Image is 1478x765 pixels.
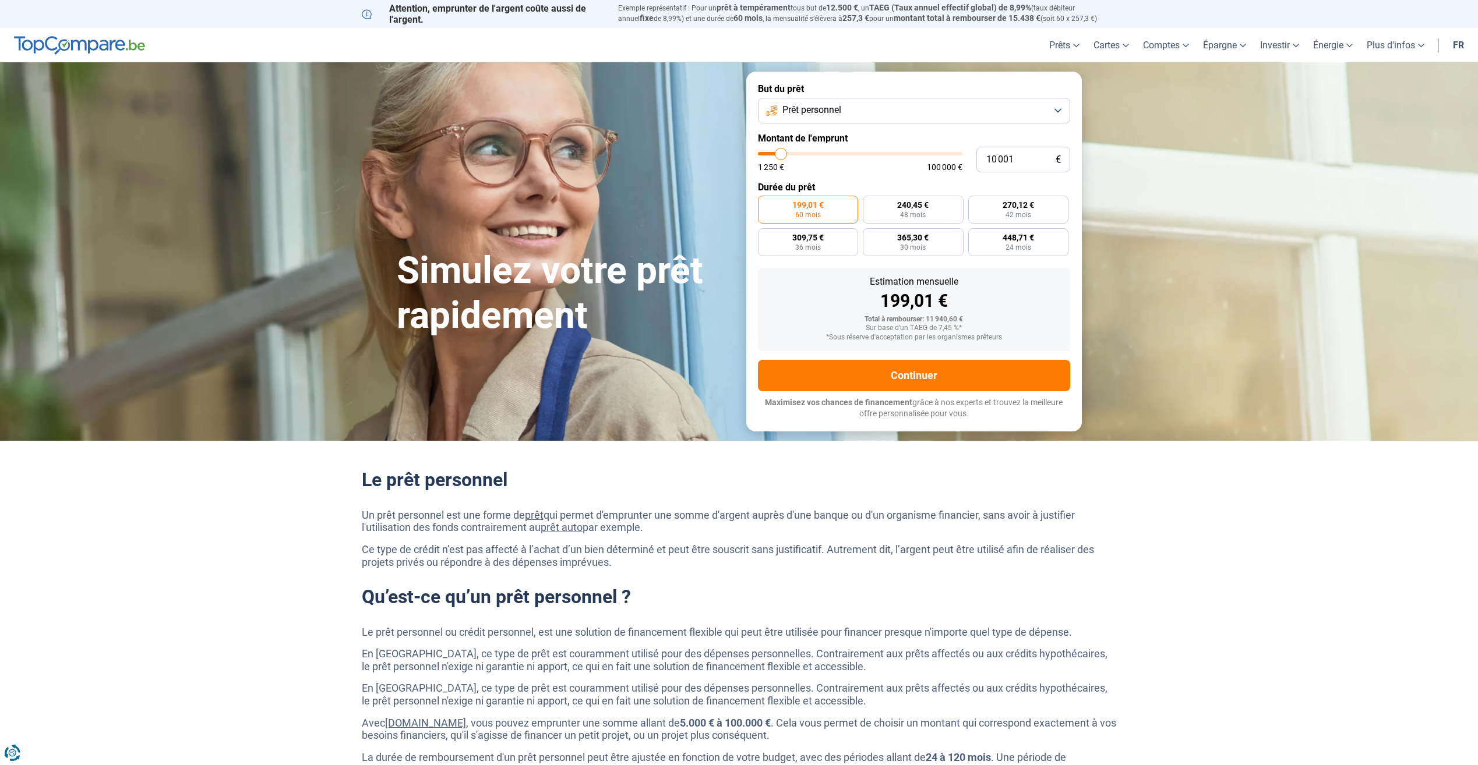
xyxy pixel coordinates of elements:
[541,521,583,533] a: prêt auto
[1006,244,1031,251] span: 24 mois
[385,717,466,729] a: [DOMAIN_NAME]
[758,182,1070,193] label: Durée du prêt
[680,717,771,729] strong: 5.000 € à 100.000 €
[767,316,1061,324] div: Total à rembourser: 11 940,60 €
[362,682,1117,707] p: En [GEOGRAPHIC_DATA], ce type de prêt est couramment utilisé pour des dépenses personnelles. Cont...
[767,292,1061,310] div: 199,01 €
[1136,28,1196,62] a: Comptes
[758,98,1070,123] button: Prêt personnel
[869,3,1031,12] span: TAEG (Taux annuel effectif global) de 8,99%
[826,3,858,12] span: 12.500 €
[927,163,962,171] span: 100 000 €
[1253,28,1306,62] a: Investir
[397,249,732,338] h1: Simulez votre prêt rapidement
[640,13,654,23] span: fixe
[894,13,1040,23] span: montant total à rembourser de 15.438 €
[795,244,821,251] span: 36 mois
[897,201,929,209] span: 240,45 €
[362,469,1117,491] h2: Le prêt personnel
[14,36,145,55] img: TopCompare
[1006,211,1031,218] span: 42 mois
[717,3,791,12] span: prêt à tempérament
[758,360,1070,391] button: Continuer
[900,244,926,251] span: 30 mois
[758,163,784,171] span: 1 250 €
[767,334,1061,342] div: *Sous réserve d'acceptation par les organismes prêteurs
[765,398,912,407] span: Maximisez vos chances de financement
[1003,201,1034,209] span: 270,12 €
[900,211,926,218] span: 48 mois
[362,509,1117,534] p: Un prêt personnel est une forme de qui permet d'emprunter une somme d'argent auprès d'une banque ...
[767,324,1061,332] div: Sur base d'un TAEG de 7,45 %*
[842,13,869,23] span: 257,3 €
[362,3,604,25] p: Attention, emprunter de l'argent coûte aussi de l'argent.
[362,586,1117,608] h2: Qu’est-ce qu’un prêt personnel ?
[792,233,824,242] span: 309,75 €
[1087,28,1136,62] a: Cartes
[362,543,1117,568] p: Ce type de crédit n’est pas affecté à l’achat d’un bien déterminé et peut être souscrit sans just...
[1360,28,1431,62] a: Plus d'infos
[897,233,929,242] span: 365,30 €
[1042,28,1087,62] a: Prêts
[926,751,991,763] strong: 24 à 120 mois
[1196,28,1253,62] a: Épargne
[792,201,824,209] span: 199,01 €
[767,277,1061,286] div: Estimation mensuelle
[1056,155,1061,165] span: €
[795,211,821,218] span: 60 mois
[1306,28,1360,62] a: Énergie
[1003,233,1034,242] span: 448,71 €
[1446,28,1471,62] a: fr
[782,104,841,116] span: Prêt personnel
[525,509,544,521] a: prêt
[362,647,1117,672] p: En [GEOGRAPHIC_DATA], ce type de prêt est couramment utilisé pour des dépenses personnelles. Cont...
[758,133,1070,144] label: Montant de l'emprunt
[733,13,763,23] span: 60 mois
[758,397,1070,420] p: grâce à nos experts et trouvez la meilleure offre personnalisée pour vous.
[362,717,1117,742] p: Avec , vous pouvez emprunter une somme allant de . Cela vous permet de choisir un montant qui cor...
[362,626,1117,639] p: Le prêt personnel ou crédit personnel, est une solution de financement flexible qui peut être uti...
[758,83,1070,94] label: But du prêt
[618,3,1117,24] p: Exemple représentatif : Pour un tous but de , un (taux débiteur annuel de 8,99%) et une durée de ...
